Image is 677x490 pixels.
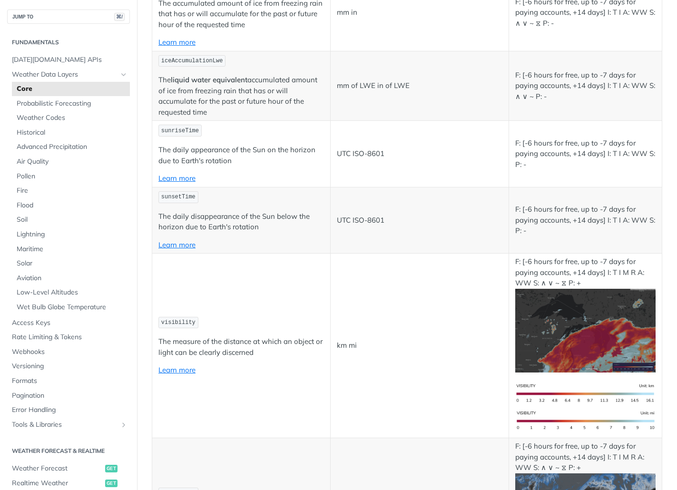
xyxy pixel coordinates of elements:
[7,330,130,344] a: Rate Limiting & Tokens
[17,157,128,167] span: Air Quality
[337,340,502,351] p: km mi
[158,365,196,374] a: Learn more
[337,148,502,159] p: UTC ISO-8601
[7,345,130,359] a: Webhooks
[515,138,656,170] p: F: [-6 hours for free, up to -7 days for paying accounts, +14 days] I: T I A: WW S: P: -
[515,325,656,334] span: Expand image
[7,418,130,432] a: Tools & LibrariesShow subpages for Tools & Libraries
[17,84,128,94] span: Core
[7,389,130,403] a: Pagination
[12,227,130,242] a: Lightning
[12,184,130,198] a: Fire
[7,461,130,476] a: Weather Forecastget
[12,97,130,111] a: Probabilistic Forecasting
[515,256,656,372] p: F: [-6 hours for free, up to -7 days for paying accounts, +14 days] I: T I M R A: WW S: ∧ ∨ ~ ⧖ P: +
[12,333,128,342] span: Rate Limiting & Tokens
[161,58,223,64] span: iceAccumulationLwe
[17,215,128,225] span: Soil
[12,479,103,488] span: Realtime Weather
[12,362,128,371] span: Versioning
[158,240,196,249] a: Learn more
[12,213,130,227] a: Soil
[7,359,130,373] a: Versioning
[7,374,130,388] a: Formats
[120,71,128,78] button: Hide subpages for Weather Data Layers
[120,421,128,429] button: Show subpages for Tools & Libraries
[12,140,130,154] a: Advanced Precipitation
[7,68,130,82] a: Weather Data LayersHide subpages for Weather Data Layers
[12,126,130,140] a: Historical
[12,55,128,65] span: [DATE][DOMAIN_NAME] APIs
[515,416,656,425] span: Expand image
[158,174,196,183] a: Learn more
[17,259,128,268] span: Solar
[17,99,128,108] span: Probabilistic Forecasting
[7,447,130,455] h2: Weather Forecast & realtime
[337,215,502,226] p: UTC ISO-8601
[17,274,128,283] span: Aviation
[7,316,130,330] a: Access Keys
[12,300,130,314] a: Wet Bulb Globe Temperature
[12,420,118,430] span: Tools & Libraries
[12,82,130,96] a: Core
[158,145,324,166] p: The daily appearance of the Sun on the horizon due to Earth's rotation
[12,256,130,271] a: Solar
[515,388,656,397] span: Expand image
[158,336,324,358] p: The measure of the distance at which an object or light can be clearly discerned
[515,204,656,236] p: F: [-6 hours for free, up to -7 days for paying accounts, +14 days] I: T I A: WW S: P: -
[17,201,128,210] span: Flood
[17,230,128,239] span: Lightning
[12,198,130,213] a: Flood
[7,38,130,47] h2: Fundamentals
[17,142,128,152] span: Advanced Precipitation
[12,405,128,415] span: Error Handling
[12,391,128,401] span: Pagination
[161,127,199,134] span: sunriseTime
[17,245,128,254] span: Maritime
[12,169,130,184] a: Pollen
[12,70,118,79] span: Weather Data Layers
[12,242,130,256] a: Maritime
[161,194,196,200] span: sunsetTime
[17,172,128,181] span: Pollen
[7,10,130,24] button: JUMP TO⌘/
[114,13,125,21] span: ⌘/
[105,480,118,487] span: get
[12,464,103,473] span: Weather Forecast
[171,75,247,84] strong: liquid water equivalent
[12,318,128,328] span: Access Keys
[17,186,128,196] span: Fire
[515,70,656,102] p: F: [-6 hours for free, up to -7 days for paying accounts, +14 days] I: T I A: WW S: ∧ ∨ ~ P: -
[158,211,324,233] p: The daily disappearance of the Sun below the horizon due to Earth's rotation
[158,38,196,47] a: Learn more
[12,347,128,357] span: Webhooks
[161,319,196,326] span: visibility
[17,128,128,137] span: Historical
[158,75,324,118] p: The accumulated amount of ice from freezing rain that has or will accumulate for the past or futu...
[105,465,118,472] span: get
[337,80,502,91] p: mm of LWE in of LWE
[17,288,128,297] span: Low-Level Altitudes
[12,285,130,300] a: Low-Level Altitudes
[337,7,502,18] p: mm in
[17,113,128,123] span: Weather Codes
[7,403,130,417] a: Error Handling
[12,376,128,386] span: Formats
[12,111,130,125] a: Weather Codes
[7,53,130,67] a: [DATE][DOMAIN_NAME] APIs
[12,155,130,169] a: Air Quality
[12,271,130,285] a: Aviation
[17,303,128,312] span: Wet Bulb Globe Temperature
